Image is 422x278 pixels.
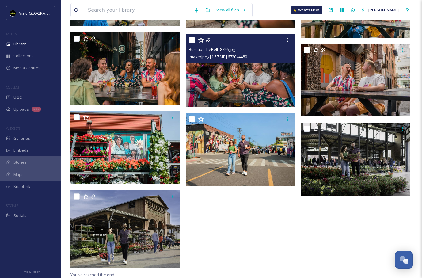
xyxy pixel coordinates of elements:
span: SOCIALS [6,203,18,208]
a: [PERSON_NAME] [358,4,402,16]
a: What's New [291,6,322,14]
span: UGC [13,94,22,100]
a: View all files [213,4,249,16]
span: Socials [13,213,26,219]
span: Library [13,41,26,47]
img: Bureau_FlowerDay_8036.jpg [301,123,410,196]
button: Open Chat [395,251,413,269]
span: Media Centres [13,65,40,71]
span: You've reached the end [70,272,114,277]
span: WIDGETS [6,126,20,131]
span: COLLECT [6,85,19,89]
div: 285 [32,107,41,112]
img: Bureau_FlowerDay_8634.jpg [70,111,180,184]
span: Maps [13,172,24,177]
span: Galleries [13,135,30,141]
span: Bureau_TheBelt_8726.jpg [189,47,235,52]
a: Privacy Policy [22,268,40,275]
span: Visit [GEOGRAPHIC_DATA] [19,10,67,16]
span: Collections [13,53,34,59]
img: Bureau_TheBelt_8699.jpg [301,44,410,117]
span: MEDIA [6,32,17,36]
span: image/jpeg | 1.57 MB | 6720 x 4480 [189,54,247,59]
span: Privacy Policy [22,270,40,274]
span: Uploads [13,106,29,112]
span: [PERSON_NAME] [368,7,399,13]
img: VISIT%20DETROIT%20LOGO%20-%20BLACK%20BACKGROUND.png [10,10,16,16]
span: Embeds [13,147,29,153]
input: Search your library [85,3,191,17]
img: Bureau_TheBelt_8726.jpg [186,34,295,107]
img: Bureau_FlowerDay_7888.jpg [70,190,180,268]
img: Bureau_FlowerDay_8114.jpg [186,113,295,186]
span: SnapLink [13,184,30,189]
span: Stories [13,159,27,165]
img: Bureau_TheBelt_8820.jpg [70,32,180,105]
